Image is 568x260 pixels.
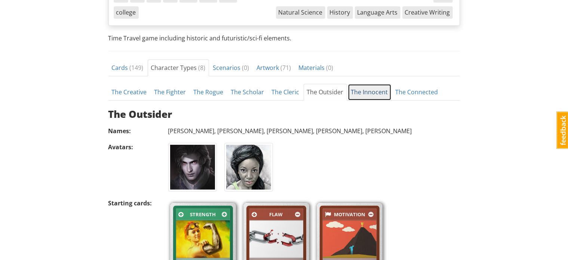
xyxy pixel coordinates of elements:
div: Motivation [333,210,367,219]
img: lvtfljzniqmw7knir9hf.jpg [170,145,215,190]
span: ( 149 ) [130,64,144,72]
span: Language Arts [355,6,400,19]
span: Artwork [257,64,291,72]
div: Flaw [259,210,294,219]
div: Starting cards: [108,199,165,208]
div: Strength [185,210,221,219]
span: Character Types [151,64,206,72]
span: ( 71 ) [281,64,291,72]
a: The Scholar [228,84,268,101]
span: Cards [112,64,144,72]
div: [PERSON_NAME], [PERSON_NAME], [PERSON_NAME], [PERSON_NAME], [PERSON_NAME] [168,127,460,135]
span: Natural Science [276,6,325,19]
span: Creative Writing [402,6,453,19]
img: k7xzt363nbtuupjb2ajf.jpg [249,220,303,258]
span: Materials [299,64,334,72]
img: jci2brmofc4eijvv4jnl.jpg [176,220,230,258]
div: Names: [108,127,165,135]
a: The Rogue [190,84,227,101]
a: The Innocent [348,84,392,101]
div: Avatars: [108,143,165,152]
span: History [327,6,353,19]
img: zk2ncx64zxmfmsa5lyt8.jpg [226,145,271,190]
span: Scenarios [213,64,249,72]
a: The Creative [108,84,150,101]
p: Time Travel game including historic and futuristic/sci-fi elements. [108,34,460,43]
a: The Connected [392,84,442,101]
a: The Cleric [268,84,303,101]
a: The Outsider [304,84,347,101]
span: ( 0 ) [326,64,334,72]
span: ( 0 ) [242,64,249,72]
h3: The Outsider [108,109,460,120]
span: college [114,6,139,19]
a: The Fighter [151,84,190,101]
span: ( 8 ) [199,64,206,72]
img: l7hxplo4p2v0qevpqwul.jpg [323,220,377,258]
